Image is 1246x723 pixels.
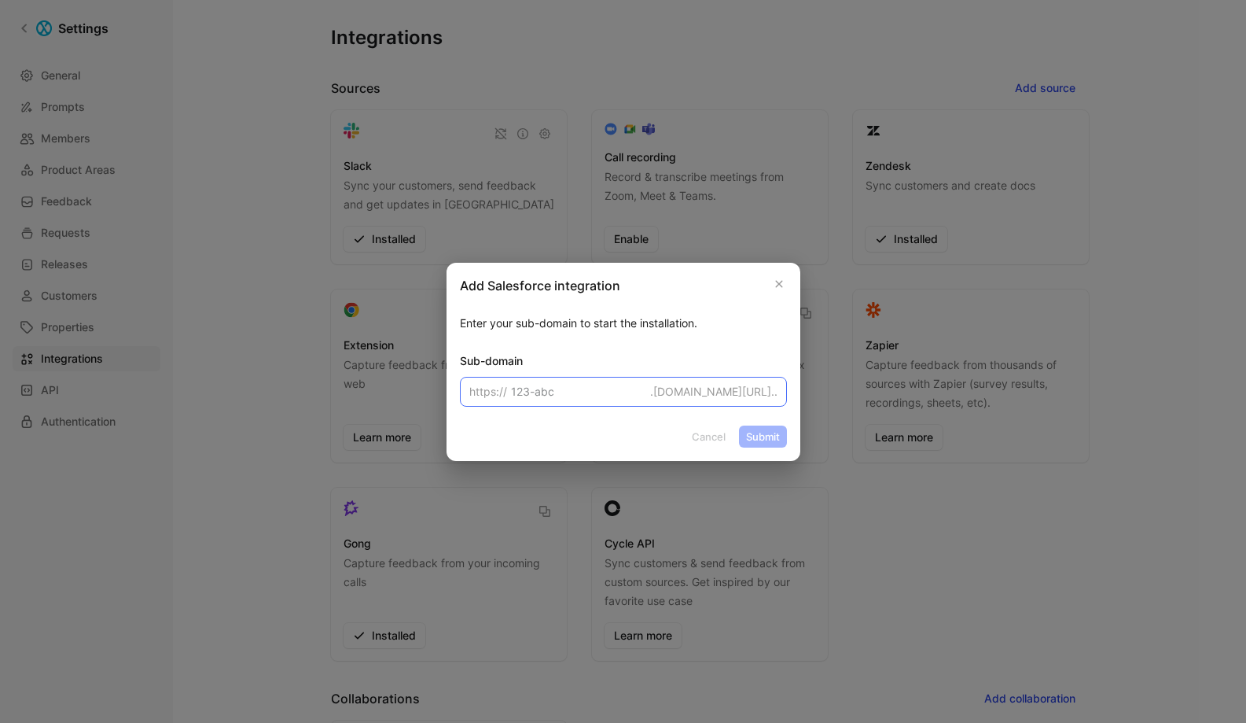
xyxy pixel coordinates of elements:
div: .[DOMAIN_NAME][URL].. [650,377,787,407]
p: Enter your sub-domain to start the installation. [460,314,787,333]
button: Submit [739,426,787,448]
div: Sub-domain [460,352,787,371]
div: https:// [460,377,507,407]
div: Add Salesforce integration [460,276,620,295]
button: Cancel [685,426,733,448]
input: 123-abc [460,377,787,407]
